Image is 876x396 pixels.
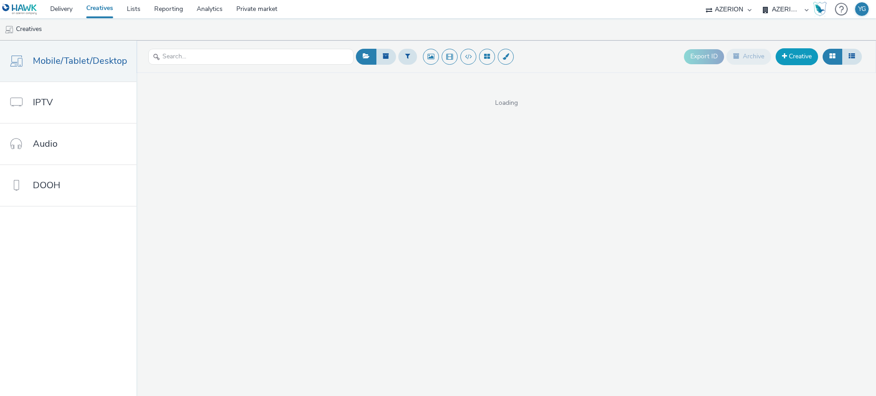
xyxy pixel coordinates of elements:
[148,49,354,65] input: Search...
[33,179,60,192] span: DOOH
[33,54,127,67] span: Mobile/Tablet/Desktop
[823,49,842,64] button: Grid
[33,137,57,150] span: Audio
[813,2,830,16] a: Hawk Academy
[2,4,37,15] img: undefined Logo
[842,49,862,64] button: Table
[858,2,866,16] div: YG
[5,25,14,34] img: mobile
[726,49,771,64] button: Archive
[684,49,724,64] button: Export ID
[136,98,876,108] span: Loading
[776,48,818,65] a: Creative
[33,96,53,109] span: IPTV
[813,2,827,16] img: Hawk Academy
